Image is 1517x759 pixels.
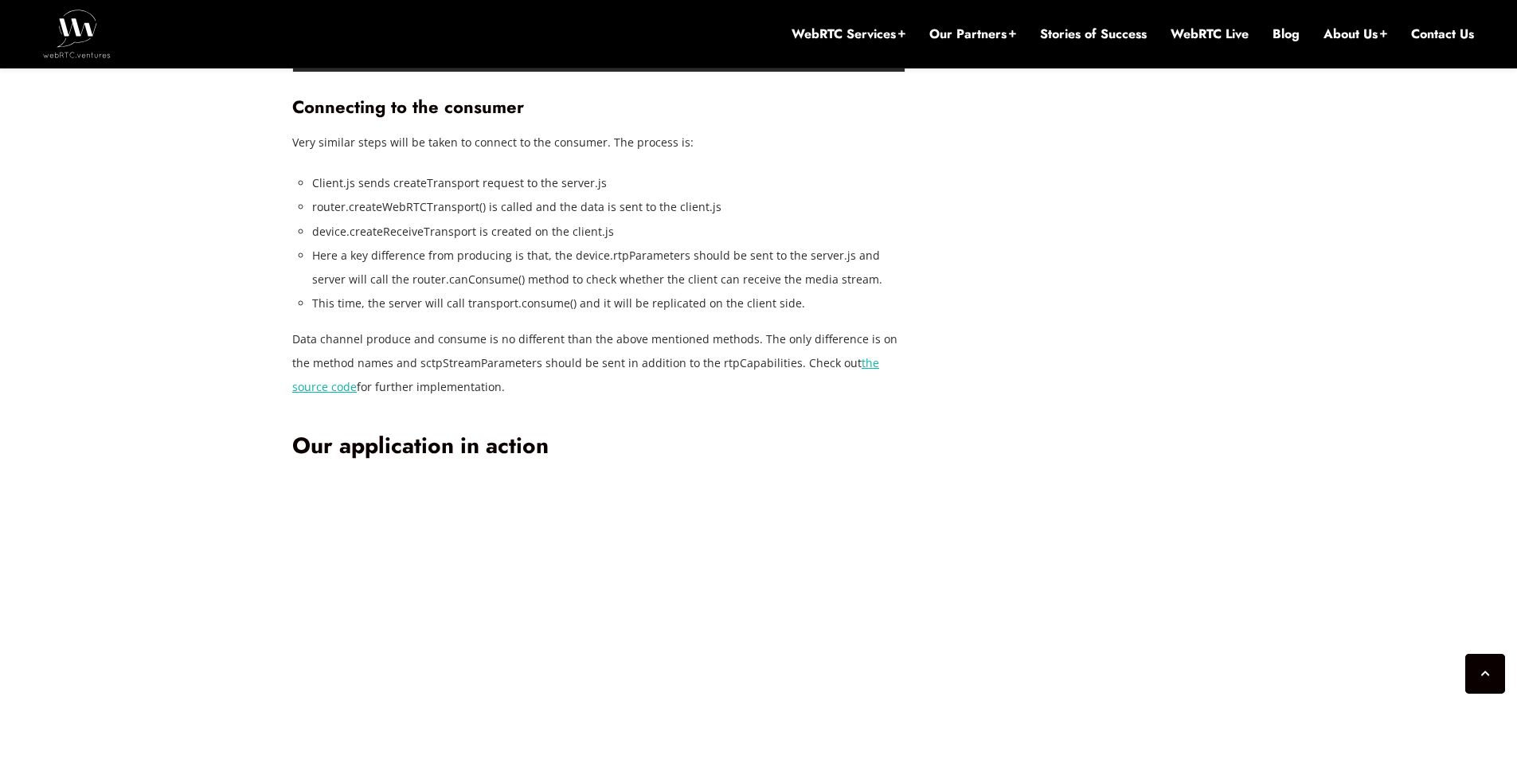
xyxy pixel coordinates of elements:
[1411,25,1474,43] a: Contact Us
[312,291,905,315] li: This time, the server will call transport.consume() and it will be replicated on the client side.
[792,25,905,43] a: WebRTC Services
[292,94,524,119] strong: Connecting to the consumer
[1171,25,1249,43] a: WebRTC Live
[1273,25,1300,43] a: Blog
[929,25,1016,43] a: Our Partners
[292,432,905,460] h2: Our application in action
[312,171,905,195] li: Client.js sends createTransport request to the server.js
[312,195,905,219] li: router.createWebRTCTransport() is called and the data is sent to the client.js
[1323,25,1387,43] a: About Us
[1040,25,1147,43] a: Stories of Success
[312,220,905,244] li: device.createReceiveTransport is created on the client.js
[292,131,905,155] p: Very similar steps will be taken to connect to the consumer. The process is:
[312,244,905,291] li: Here a key difference from producing is that, the device.rtpParameters should be sent to the serv...
[292,327,905,399] p: Data channel produce and consume is no different than the above mentioned methods. The only diffe...
[43,10,111,57] img: WebRTC.ventures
